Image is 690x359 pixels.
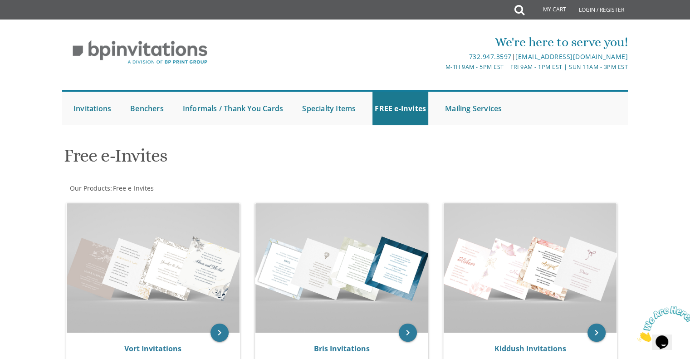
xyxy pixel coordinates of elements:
[112,184,154,192] a: Free e-Invites
[372,92,428,125] a: FREE e-Invites
[443,92,504,125] a: Mailing Services
[128,92,166,125] a: Benchers
[587,324,606,342] a: keyboard_arrow_right
[251,62,628,72] div: M-Th 9am - 5pm EST | Fri 9am - 1pm EST | Sun 11am - 3pm EST
[210,324,229,342] a: keyboard_arrow_right
[399,324,417,342] a: keyboard_arrow_right
[62,184,345,193] div: :
[444,203,617,333] img: Kiddush Invitations
[255,203,428,333] img: Bris Invitations
[71,92,113,125] a: Invitations
[494,344,566,354] a: Kiddush Invitations
[181,92,285,125] a: Informals / Thank You Cards
[313,344,369,354] a: Bris Invitations
[4,4,60,39] img: Chat attention grabber
[113,184,154,192] span: Free e-Invites
[124,344,181,354] a: Vort Invitations
[524,1,573,19] a: My Cart
[469,52,511,61] a: 732.947.3597
[251,51,628,62] div: |
[67,203,240,333] img: Vort Invitations
[515,52,628,61] a: [EMAIL_ADDRESS][DOMAIN_NAME]
[300,92,358,125] a: Specialty Items
[634,302,690,345] iframe: chat widget
[64,146,434,172] h1: Free e-Invites
[62,34,218,71] img: BP Invitation Loft
[251,33,628,51] div: We're here to serve you!
[69,184,110,192] a: Our Products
